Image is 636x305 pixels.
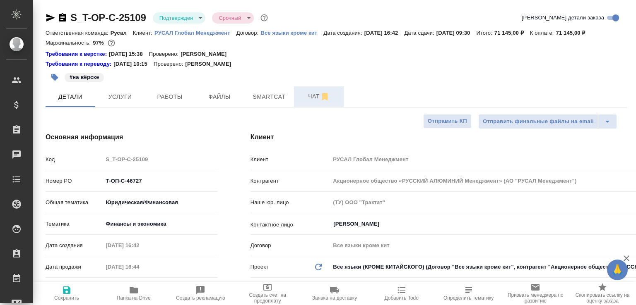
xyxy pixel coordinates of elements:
p: Все языки кроме кит [260,30,323,36]
button: Доп статусы указывают на важность/срочность заказа [259,12,270,23]
button: Срочный [216,14,243,21]
input: ✎ Введи что-нибудь [103,175,217,187]
p: Проверено: [149,50,181,58]
h4: Основная информация [46,132,217,142]
p: Русал [111,30,133,36]
p: [DATE] 10:15 [113,60,154,68]
p: Код [46,155,103,164]
a: Все языки кроме кит [260,29,323,36]
p: Договор [251,241,330,250]
span: Заявка на доставку [312,295,357,301]
a: Требования к верстке: [46,50,109,58]
div: Подтвержден [212,12,253,24]
span: Услуги [100,92,140,102]
span: Работы [150,92,190,102]
button: Призвать менеджера по развитию [502,282,569,305]
button: Добавить Todo [368,282,435,305]
span: Создать рекламацию [176,295,225,301]
p: [DATE] 09:30 [436,30,477,36]
div: Юридическая/Финансовая [103,195,217,210]
button: Скопировать ссылку для ЯМессенджера [46,13,55,23]
p: [DATE] 16:42 [364,30,405,36]
button: Папка на Drive [100,282,167,305]
p: Проверено: [154,60,185,68]
p: Дата создания [46,241,103,250]
span: Добавить Todo [385,295,419,301]
a: РУСАЛ Глобал Менеджмент [154,29,236,36]
span: Сохранить [54,295,79,301]
p: Клиент: [133,30,154,36]
span: [PERSON_NAME] детали заказа [522,14,604,22]
p: 97% [93,40,106,46]
input: Пустое поле [103,261,175,273]
button: 1875.00 RUB; [106,38,117,48]
button: Создать счет на предоплату [234,282,301,305]
button: Заявка на доставку [301,282,368,305]
a: S_T-OP-C-25109 [70,12,146,23]
button: Создать рекламацию [167,282,234,305]
p: [PERSON_NAME] [181,50,233,58]
span: Создать счет на предоплату [239,292,296,304]
p: Дата создания: [323,30,364,36]
button: 🙏 [607,260,628,280]
button: Подтвержден [157,14,196,21]
button: Скопировать ссылку [58,13,67,23]
p: 71 145,00 ₽ [494,30,530,36]
button: Определить тематику [435,282,502,305]
p: Проект [251,263,269,271]
svg: Отписаться [320,92,330,102]
p: #на вёрске [70,73,99,81]
span: Папка на Drive [117,295,151,301]
p: Контрагент [251,177,330,185]
p: Тематика [46,220,103,228]
span: Отправить КП [428,117,467,126]
div: Финансы и экономика [103,217,217,231]
input: Пустое поле [103,153,217,165]
div: Нажми, чтобы открыть папку с инструкцией [46,60,113,68]
button: Сохранить [33,282,100,305]
div: split button [478,114,617,129]
span: Детали [51,92,90,102]
h4: Клиент [251,132,627,142]
button: Добавить тэг [46,68,64,86]
button: Скопировать ссылку на оценку заказа [569,282,636,305]
p: Итого: [476,30,494,36]
p: Маржинальность: [46,40,93,46]
a: Требования к переводу: [46,60,113,68]
button: Отправить финальные файлы на email [478,114,598,129]
p: Наше юр. лицо [251,198,330,207]
span: Отправить финальные файлы на email [483,117,594,126]
span: Smartcat [249,92,289,102]
p: Дата продажи [46,263,103,271]
span: Файлы [200,92,239,102]
p: [DATE] 15:38 [109,50,149,58]
p: Номер PO [46,177,103,185]
div: Нажми, чтобы открыть папку с инструкцией [46,50,109,58]
p: Общая тематика [46,198,103,207]
p: Клиент [251,155,330,164]
button: Отправить КП [423,114,472,129]
p: РУСАЛ Глобал Менеджмент [154,30,236,36]
span: 🙏 [610,261,624,279]
input: Пустое поле [103,239,175,251]
p: 71 145,00 ₽ [556,30,592,36]
p: Дата сдачи: [404,30,436,36]
span: на вёрске [64,73,105,80]
p: Контактное лицо [251,221,330,229]
p: Ответственная команда: [46,30,111,36]
span: Определить тематику [443,295,494,301]
span: Призвать менеджера по развитию [507,292,564,304]
p: [PERSON_NAME] [185,60,237,68]
span: Чат [299,91,339,102]
span: Скопировать ссылку на оценку заказа [574,292,631,304]
div: Подтвержден [153,12,206,24]
p: Договор: [236,30,261,36]
p: К оплате: [530,30,556,36]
